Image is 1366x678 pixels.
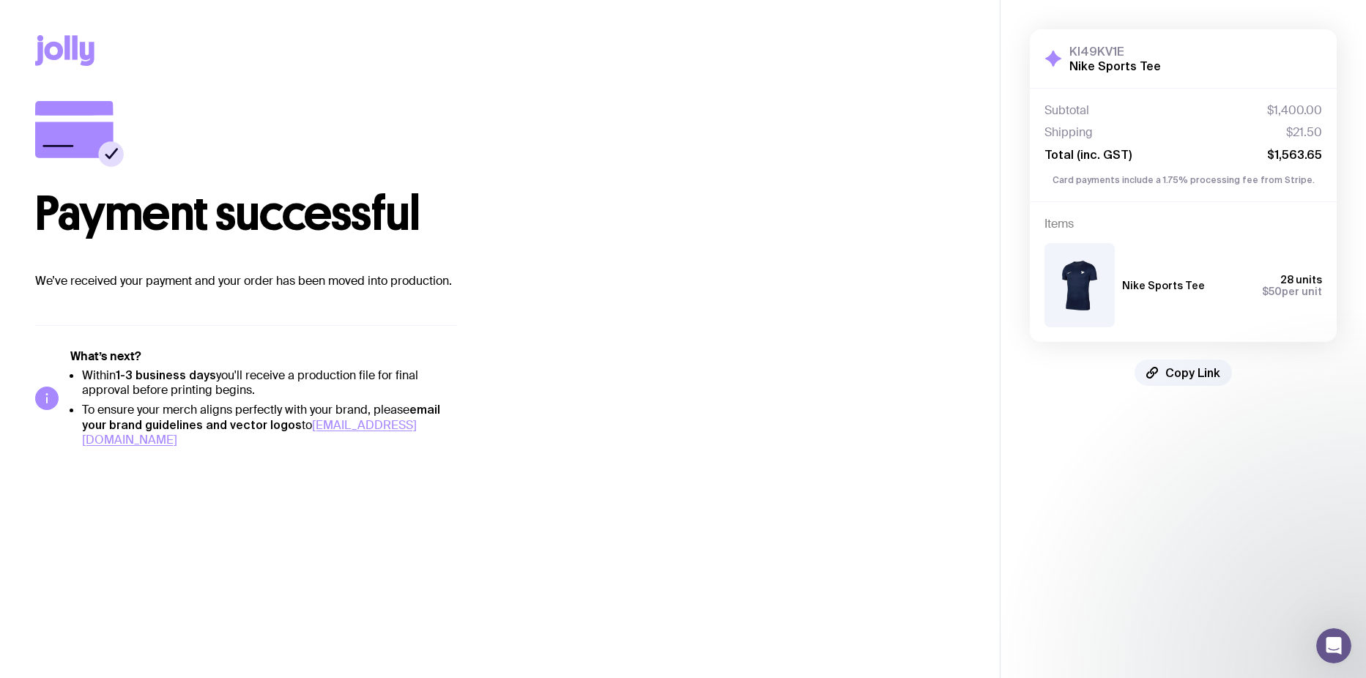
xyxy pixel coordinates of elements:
[1262,286,1322,297] span: per unit
[1262,286,1282,297] span: $50
[35,272,965,290] p: We’ve received your payment and your order has been moved into production.
[1316,628,1351,663] iframe: Intercom live chat
[1044,147,1132,162] span: Total (inc. GST)
[1267,103,1322,118] span: $1,400.00
[1069,44,1161,59] h3: KI49KV1E
[1165,365,1220,380] span: Copy Link
[1286,125,1322,140] span: $21.50
[82,403,440,431] strong: email your brand guidelines and vector logos
[82,368,457,398] li: Within you'll receive a production file for final approval before printing begins.
[82,402,457,447] li: To ensure your merch aligns perfectly with your brand, please to
[1044,174,1322,187] p: Card payments include a 1.75% processing fee from Stripe.
[1044,217,1322,231] h4: Items
[1135,360,1232,386] button: Copy Link
[1044,125,1093,140] span: Shipping
[1069,59,1161,73] h2: Nike Sports Tee
[82,417,417,447] a: [EMAIL_ADDRESS][DOMAIN_NAME]
[116,368,216,381] strong: 1-3 business days
[1044,103,1089,118] span: Subtotal
[35,190,965,237] h1: Payment successful
[1122,280,1205,291] h3: Nike Sports Tee
[1267,147,1322,162] span: $1,563.65
[1280,274,1322,286] span: 28 units
[70,349,457,364] h5: What’s next?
